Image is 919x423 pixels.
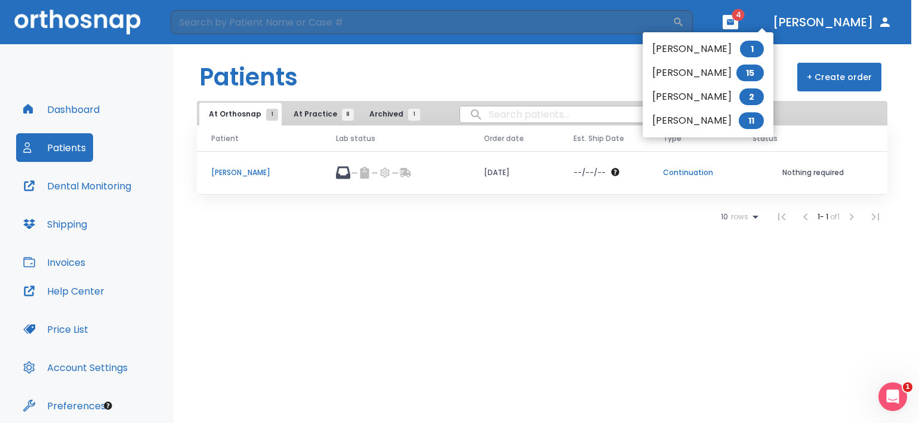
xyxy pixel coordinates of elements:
[643,109,773,133] li: [PERSON_NAME]
[903,382,912,392] span: 1
[878,382,907,411] iframe: Intercom live chat
[739,88,764,105] span: 2
[643,37,773,61] li: [PERSON_NAME]
[740,41,764,57] span: 1
[643,61,773,85] li: [PERSON_NAME]
[736,65,764,81] span: 15
[643,85,773,109] li: [PERSON_NAME]
[739,112,764,129] span: 11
